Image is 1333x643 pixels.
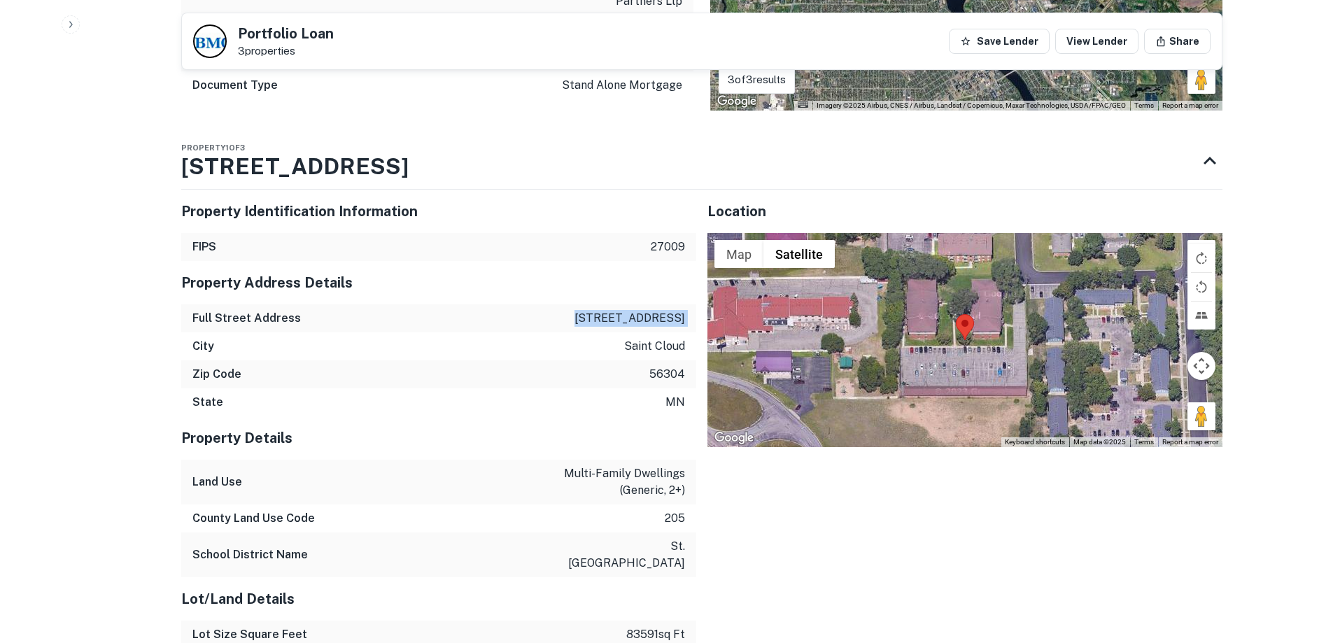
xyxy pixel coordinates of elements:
[1187,244,1215,272] button: Rotate map clockwise
[711,429,757,447] a: Open this area in Google Maps (opens a new window)
[1162,101,1218,109] a: Report a map error
[624,338,685,355] p: saint cloud
[1005,437,1065,447] button: Keyboard shortcuts
[562,77,682,94] p: stand alone mortgage
[192,546,308,563] h6: School District Name
[181,428,696,448] h5: Property Details
[949,29,1050,54] button: Save Lender
[1134,438,1154,446] a: Terms (opens in new tab)
[714,92,760,111] a: Open this area in Google Maps (opens a new window)
[192,474,242,490] h6: Land Use
[1187,273,1215,301] button: Rotate map counterclockwise
[238,45,334,57] p: 3 properties
[192,626,307,643] h6: Lot Size Square Feet
[192,366,241,383] h6: Zip Code
[1187,302,1215,330] button: Tilt map
[1187,352,1215,380] button: Map camera controls
[192,394,223,411] h6: State
[714,240,763,268] button: Show street map
[651,239,685,255] p: 27009
[798,101,807,108] button: Keyboard shortcuts
[728,71,786,88] p: 3 of 3 results
[714,92,760,111] img: Google
[181,272,696,293] h5: Property Address Details
[1162,438,1218,446] a: Report a map error
[192,77,278,94] h6: Document Type
[1144,29,1211,54] button: Share
[181,201,696,222] h5: Property Identification Information
[1187,66,1215,94] button: Drag Pegman onto the map to open Street View
[665,510,685,527] p: 205
[192,239,216,255] h6: FIPS
[181,133,1222,189] div: Property1of3[STREET_ADDRESS]
[181,143,245,152] span: Property 1 of 3
[238,27,334,41] h5: Portfolio Loan
[763,240,835,268] button: Show satellite imagery
[1073,438,1126,446] span: Map data ©2025
[192,510,315,527] h6: County Land Use Code
[574,310,685,327] p: [STREET_ADDRESS]
[559,465,685,499] p: multi-family dwellings (generic, 2+)
[665,394,685,411] p: mn
[1187,402,1215,430] button: Drag Pegman onto the map to open Street View
[181,150,409,183] h3: [STREET_ADDRESS]
[626,626,685,643] p: 83591 sq ft
[649,366,685,383] p: 56304
[1134,101,1154,109] a: Terms (opens in new tab)
[707,201,1222,222] h5: Location
[181,588,696,609] h5: Lot/Land Details
[192,310,301,327] h6: Full Street Address
[559,538,685,572] p: st. [GEOGRAPHIC_DATA]
[817,101,1126,109] span: Imagery ©2025 Airbus, CNES / Airbus, Landsat / Copernicus, Maxar Technologies, USDA/FPAC/GEO
[711,429,757,447] img: Google
[1263,531,1333,598] iframe: Chat Widget
[1055,29,1138,54] a: View Lender
[1187,240,1215,268] button: Toggle fullscreen view
[192,338,214,355] h6: City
